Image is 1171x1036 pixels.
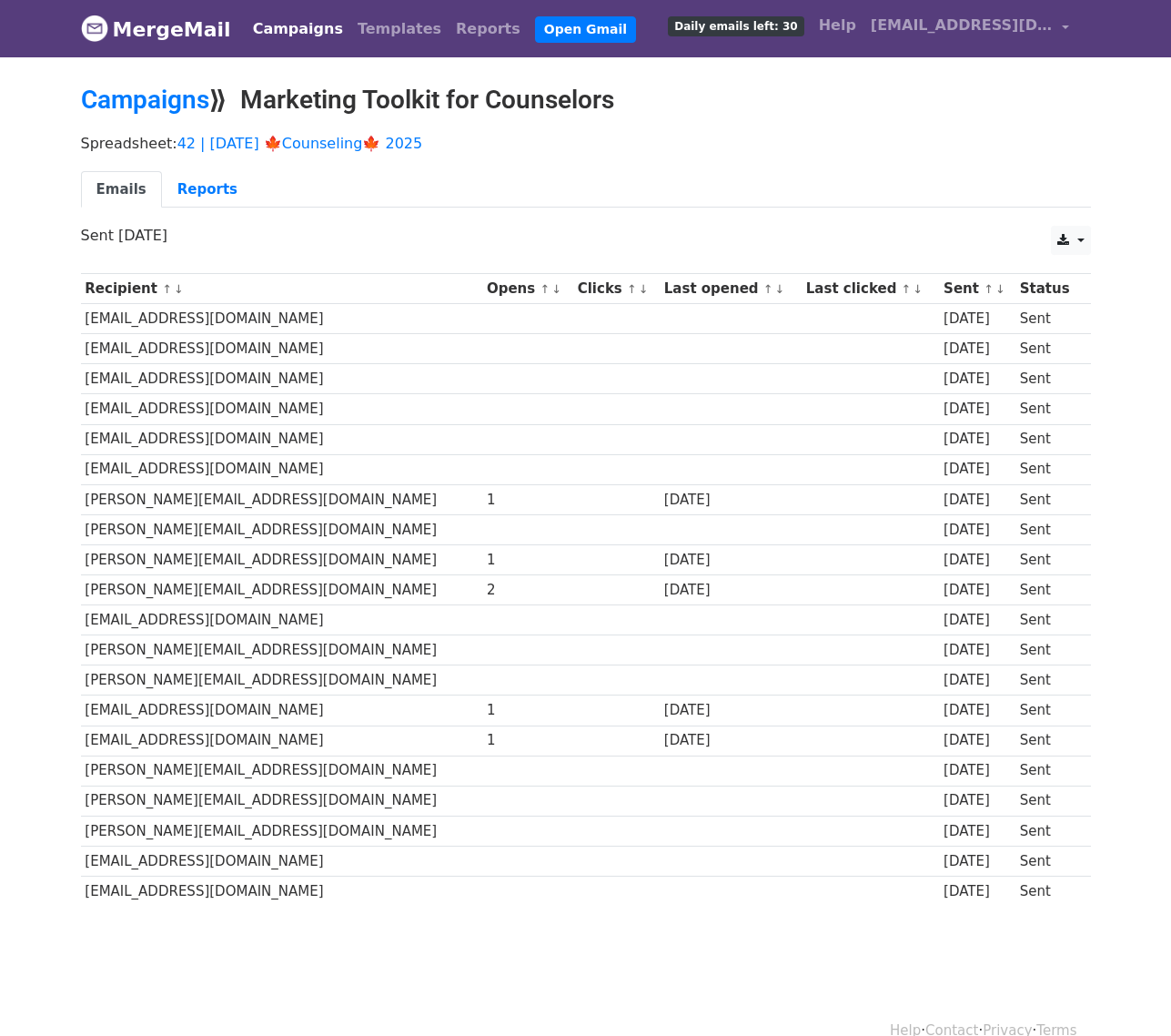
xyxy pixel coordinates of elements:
div: [DATE] [944,550,1011,571]
a: Campaigns [81,85,209,115]
td: [EMAIL_ADDRESS][DOMAIN_NAME] [81,424,483,454]
span: Daily emails left: 30 [668,16,803,36]
td: [EMAIL_ADDRESS][DOMAIN_NAME] [81,846,483,876]
th: Last clicked [802,274,939,304]
div: [DATE] [944,851,1011,872]
div: [DATE] [664,550,797,571]
img: MergeMail logo [81,15,108,42]
div: [DATE] [944,309,1011,330]
td: Sent [1015,304,1081,334]
td: [PERSON_NAME][EMAIL_ADDRESS][DOMAIN_NAME] [81,514,483,544]
a: Emails [81,171,162,208]
h2: ⟫ Marketing Toolkit for Counselors [81,85,1091,116]
a: ↓ [174,282,184,296]
div: [DATE] [944,790,1011,811]
td: [EMAIL_ADDRESS][DOMAIN_NAME] [81,605,483,635]
td: Sent [1015,334,1081,364]
a: Open Gmail [535,16,636,43]
div: 1 [487,700,569,721]
th: Status [1015,274,1081,304]
div: [DATE] [944,610,1011,631]
a: ↑ [763,282,773,296]
div: [DATE] [944,520,1011,541]
a: MergeMail [81,10,231,48]
td: Sent [1015,696,1081,726]
a: ↑ [902,282,912,296]
td: Sent [1015,454,1081,484]
td: [PERSON_NAME][EMAIL_ADDRESS][DOMAIN_NAME] [81,544,483,574]
div: [DATE] [944,580,1011,601]
a: ↑ [540,282,550,296]
td: [EMAIL_ADDRESS][DOMAIN_NAME] [81,876,483,906]
td: [EMAIL_ADDRESS][DOMAIN_NAME] [81,304,483,334]
div: [DATE] [664,700,797,721]
span: [EMAIL_ADDRESS][DOMAIN_NAME] [871,15,1053,36]
a: ↑ [627,282,637,296]
div: [DATE] [944,490,1011,511]
a: ↑ [984,282,994,296]
p: Sent [DATE] [81,226,1091,245]
td: Sent [1015,484,1081,514]
td: Sent [1015,816,1081,846]
td: [PERSON_NAME][EMAIL_ADDRESS][DOMAIN_NAME] [81,665,483,696]
div: [DATE] [944,459,1011,480]
a: Reports [449,11,528,47]
div: [DATE] [944,429,1011,450]
th: Sent [939,274,1015,304]
td: Sent [1015,424,1081,454]
td: [PERSON_NAME][EMAIL_ADDRESS][DOMAIN_NAME] [81,635,483,665]
td: [EMAIL_ADDRESS][DOMAIN_NAME] [81,454,483,484]
a: Templates [350,11,449,47]
td: [EMAIL_ADDRESS][DOMAIN_NAME] [81,726,483,756]
div: [DATE] [944,640,1011,661]
td: Sent [1015,756,1081,786]
th: Last opened [660,274,802,304]
div: [DATE] [664,580,797,601]
td: Sent [1015,635,1081,665]
td: [EMAIL_ADDRESS][DOMAIN_NAME] [81,364,483,394]
a: ↓ [639,282,649,296]
th: Clicks [573,274,660,304]
div: 2 [487,580,569,601]
th: Opens [482,274,573,304]
td: Sent [1015,514,1081,544]
div: [DATE] [944,821,1011,842]
a: Help [812,7,863,44]
a: Campaigns [246,11,350,47]
td: Sent [1015,876,1081,906]
div: [DATE] [944,760,1011,781]
td: Sent [1015,726,1081,756]
div: [DATE] [944,399,1011,420]
iframe: Chat Widget [1080,949,1171,1036]
td: [EMAIL_ADDRESS][DOMAIN_NAME] [81,394,483,424]
td: [PERSON_NAME][EMAIL_ADDRESS][DOMAIN_NAME] [81,786,483,816]
div: 1 [487,550,569,571]
td: [EMAIL_ADDRESS][DOMAIN_NAME] [81,334,483,364]
td: Sent [1015,544,1081,574]
div: 1 [487,490,569,511]
div: [DATE] [944,700,1011,721]
div: [DATE] [944,670,1011,691]
div: 1 [487,730,569,751]
a: ↓ [775,282,785,296]
td: [PERSON_NAME][EMAIL_ADDRESS][DOMAIN_NAME] [81,756,483,786]
a: ↓ [551,282,561,296]
a: ↑ [162,282,172,296]
td: [PERSON_NAME][EMAIL_ADDRESS][DOMAIN_NAME] [81,816,483,846]
div: [DATE] [944,339,1011,360]
a: Daily emails left: 30 [661,7,811,44]
td: [PERSON_NAME][EMAIL_ADDRESS][DOMAIN_NAME] [81,484,483,514]
a: [EMAIL_ADDRESS][DOMAIN_NAME] [863,7,1076,50]
td: Sent [1015,786,1081,816]
div: [DATE] [944,881,1011,902]
div: [DATE] [664,490,797,511]
a: 42 | [DATE] 🍁Counseling🍁 2025 [177,135,423,152]
td: [PERSON_NAME][EMAIL_ADDRESS][DOMAIN_NAME] [81,575,483,605]
p: Spreadsheet: [81,134,1091,153]
div: [DATE] [664,730,797,751]
a: ↓ [995,282,1005,296]
a: Reports [162,171,253,208]
a: ↓ [913,282,923,296]
div: [DATE] [944,369,1011,390]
